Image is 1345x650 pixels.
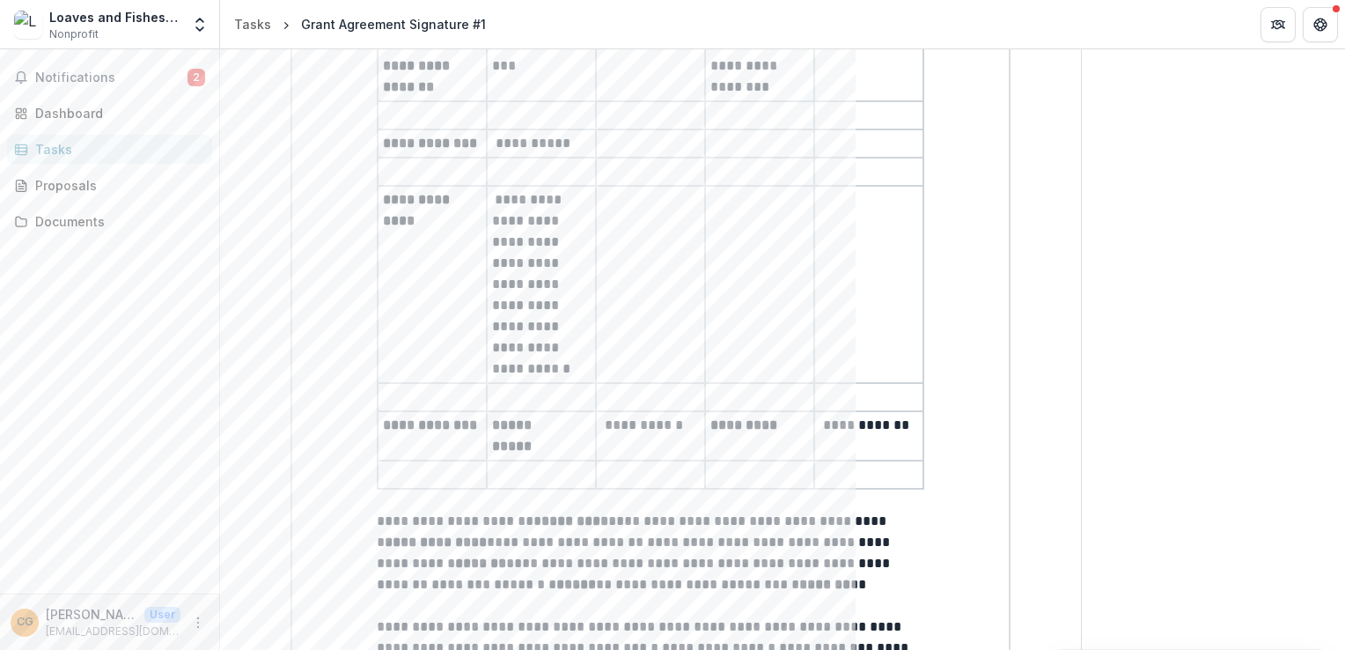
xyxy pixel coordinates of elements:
[7,171,212,200] a: Proposals
[35,212,198,231] div: Documents
[227,11,278,37] a: Tasks
[7,99,212,128] a: Dashboard
[46,624,180,639] p: [EMAIL_ADDRESS][DOMAIN_NAME]
[46,605,137,624] p: [PERSON_NAME]
[234,15,271,33] div: Tasks
[7,207,212,236] a: Documents
[35,104,198,122] div: Dashboard
[49,8,180,26] div: Loaves and Fishes Too
[49,26,99,42] span: Nonprofit
[144,607,180,623] p: User
[17,617,33,628] div: Carolyn Gross
[7,135,212,164] a: Tasks
[227,11,493,37] nav: breadcrumb
[7,63,212,92] button: Notifications2
[1303,7,1338,42] button: Get Help
[187,612,209,633] button: More
[301,15,486,33] div: Grant Agreement Signature #1
[35,140,198,159] div: Tasks
[187,69,205,86] span: 2
[187,7,212,42] button: Open entity switcher
[14,11,42,39] img: Loaves and Fishes Too
[1260,7,1296,42] button: Partners
[35,176,198,195] div: Proposals
[35,70,187,85] span: Notifications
